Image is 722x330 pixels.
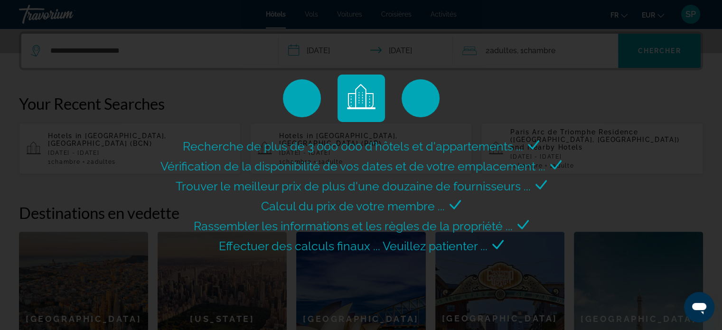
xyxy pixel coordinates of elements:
span: Vérification de la disponibilité de vos dates et de votre emplacement ... [160,159,545,173]
span: Recherche de plus de 3 000 000 d'hôtels et d'appartements ... [183,139,523,153]
span: Trouver le meilleur prix de plus d'une douzaine de fournisseurs ... [176,179,531,193]
span: Rassembler les informations et les règles de la propriété ... [194,219,513,233]
iframe: Bouton de lancement de la fenêtre de messagerie [684,292,714,322]
span: Effectuer des calculs finaux ... Veuillez patienter ... [219,239,488,253]
span: Calcul du prix de votre membre ... [261,199,445,213]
